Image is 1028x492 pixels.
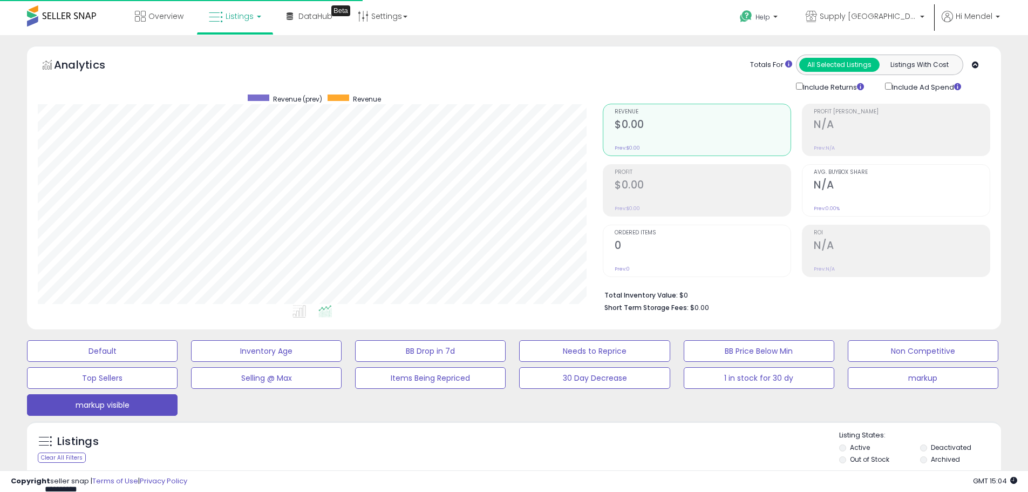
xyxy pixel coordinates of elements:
[814,118,990,133] h2: N/A
[814,266,835,272] small: Prev: N/A
[140,476,187,486] a: Privacy Policy
[355,340,506,362] button: BB Drop in 7d
[519,340,670,362] button: Needs to Reprice
[848,367,998,389] button: markup
[850,455,889,464] label: Out of Stock
[814,109,990,115] span: Profit [PERSON_NAME]
[848,340,998,362] button: Non Competitive
[92,476,138,486] a: Terms of Use
[850,443,870,452] label: Active
[615,230,791,236] span: Ordered Items
[604,291,678,300] b: Total Inventory Value:
[839,430,1001,441] p: Listing States:
[615,118,791,133] h2: $0.00
[355,367,506,389] button: Items Being Repriced
[877,80,978,93] div: Include Ad Spend
[54,57,126,75] h5: Analytics
[604,303,689,312] b: Short Term Storage Fees:
[739,10,753,23] i: Get Help
[27,340,178,362] button: Default
[788,80,877,93] div: Include Returns
[38,453,86,463] div: Clear All Filters
[814,170,990,176] span: Avg. Buybox Share
[273,95,322,104] span: Revenue (prev)
[191,340,342,362] button: Inventory Age
[298,11,332,22] span: DataHub
[57,434,99,449] h5: Listings
[27,367,178,389] button: Top Sellers
[11,476,187,487] div: seller snap | |
[615,179,791,193] h2: $0.00
[814,230,990,236] span: ROI
[973,476,1017,486] span: 2025-09-8 15:04 GMT
[731,2,788,35] a: Help
[615,109,791,115] span: Revenue
[931,443,971,452] label: Deactivated
[226,11,254,22] span: Listings
[814,179,990,193] h2: N/A
[615,239,791,254] h2: 0
[684,367,834,389] button: 1 in stock for 30 dy
[690,302,709,313] span: $0.00
[604,288,982,301] li: $0
[820,11,917,22] span: Supply [GEOGRAPHIC_DATA]
[615,170,791,176] span: Profit
[191,367,342,389] button: Selling @ Max
[750,60,792,70] div: Totals For
[956,11,992,22] span: Hi Mendel
[942,11,1000,35] a: Hi Mendel
[755,12,770,22] span: Help
[814,205,840,212] small: Prev: 0.00%
[684,340,834,362] button: BB Price Below Min
[615,145,640,151] small: Prev: $0.00
[11,476,50,486] strong: Copyright
[519,367,670,389] button: 30 Day Decrease
[615,266,630,272] small: Prev: 0
[814,145,835,151] small: Prev: N/A
[931,455,960,464] label: Archived
[353,95,381,104] span: Revenue
[331,5,350,16] div: Tooltip anchor
[27,394,178,416] button: markup visible
[814,239,990,254] h2: N/A
[799,58,880,72] button: All Selected Listings
[615,205,640,212] small: Prev: $0.00
[879,58,959,72] button: Listings With Cost
[148,11,183,22] span: Overview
